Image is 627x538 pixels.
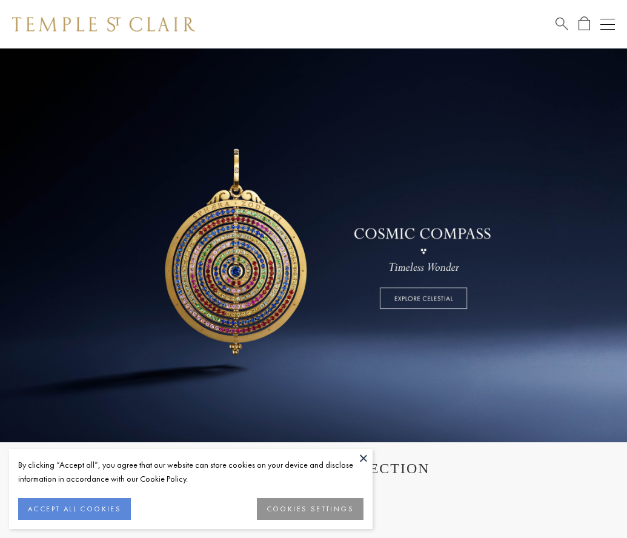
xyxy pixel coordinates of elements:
button: ACCEPT ALL COOKIES [18,498,131,520]
img: Temple St. Clair [12,17,195,32]
a: Open Shopping Bag [579,16,590,32]
button: Open navigation [600,17,615,32]
div: By clicking “Accept all”, you agree that our website can store cookies on your device and disclos... [18,458,363,486]
a: Search [556,16,568,32]
button: COOKIES SETTINGS [257,498,363,520]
